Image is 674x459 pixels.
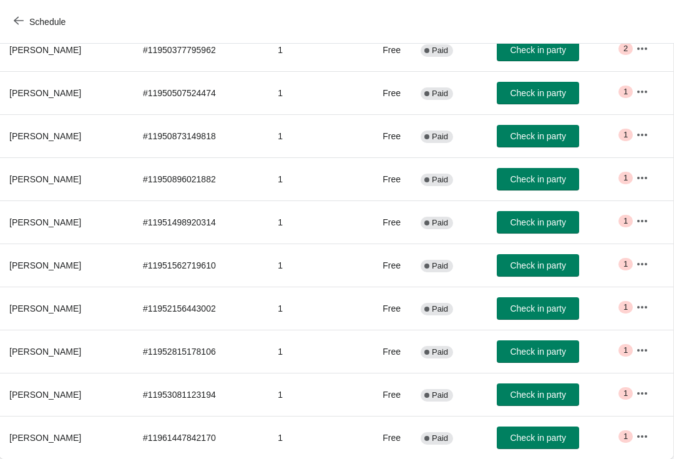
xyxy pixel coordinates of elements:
span: Check in party [510,174,565,184]
span: Check in party [510,390,565,400]
span: 1 [623,259,628,269]
td: # 11961447842170 [133,416,268,459]
span: Check in party [510,45,565,55]
td: 1 [268,416,354,459]
span: Paid [432,433,448,443]
td: 1 [268,287,354,330]
td: 1 [268,71,354,114]
td: Free [355,114,411,157]
button: Check in party [497,125,579,147]
span: Schedule [29,17,66,27]
button: Check in party [497,340,579,363]
td: Free [355,287,411,330]
span: Paid [432,304,448,314]
span: 1 [623,173,628,183]
td: # 11950873149818 [133,114,268,157]
td: Free [355,71,411,114]
button: Check in party [497,297,579,320]
span: [PERSON_NAME] [9,131,81,141]
td: # 11950896021882 [133,157,268,200]
span: Check in party [510,88,565,98]
span: Check in party [510,347,565,357]
span: 1 [623,388,628,398]
span: Check in party [510,131,565,141]
button: Check in party [497,383,579,406]
button: Check in party [497,82,579,104]
span: Paid [432,347,448,357]
td: Free [355,28,411,71]
td: # 11951562719610 [133,244,268,287]
span: [PERSON_NAME] [9,347,81,357]
td: Free [355,373,411,416]
span: 1 [623,302,628,312]
td: Free [355,416,411,459]
td: Free [355,330,411,373]
span: [PERSON_NAME] [9,433,81,443]
td: 1 [268,114,354,157]
span: Check in party [510,217,565,227]
span: Check in party [510,433,565,443]
td: Free [355,200,411,244]
td: # 11950377795962 [133,28,268,71]
span: Paid [432,175,448,185]
span: 1 [623,130,628,140]
span: 1 [623,216,628,226]
td: # 11950507524474 [133,71,268,114]
span: Paid [432,390,448,400]
span: [PERSON_NAME] [9,88,81,98]
span: 1 [623,87,628,97]
span: Paid [432,261,448,271]
button: Check in party [497,168,579,190]
td: # 11951498920314 [133,200,268,244]
button: Check in party [497,254,579,277]
button: Schedule [6,11,76,33]
span: 2 [623,44,628,54]
span: [PERSON_NAME] [9,217,81,227]
td: Free [355,157,411,200]
button: Check in party [497,39,579,61]
td: 1 [268,244,354,287]
span: 1 [623,345,628,355]
span: Paid [432,132,448,142]
span: Check in party [510,260,565,270]
span: [PERSON_NAME] [9,45,81,55]
span: [PERSON_NAME] [9,260,81,270]
td: 1 [268,373,354,416]
span: Check in party [510,304,565,313]
span: Paid [432,89,448,99]
td: 1 [268,200,354,244]
td: # 11953081123194 [133,373,268,416]
span: [PERSON_NAME] [9,174,81,184]
button: Check in party [497,211,579,234]
td: 1 [268,28,354,71]
span: 1 [623,432,628,442]
td: 1 [268,330,354,373]
td: 1 [268,157,354,200]
span: [PERSON_NAME] [9,390,81,400]
td: Free [355,244,411,287]
td: # 11952815178106 [133,330,268,373]
td: # 11952156443002 [133,287,268,330]
span: Paid [432,46,448,56]
button: Check in party [497,427,579,449]
span: [PERSON_NAME] [9,304,81,313]
span: Paid [432,218,448,228]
